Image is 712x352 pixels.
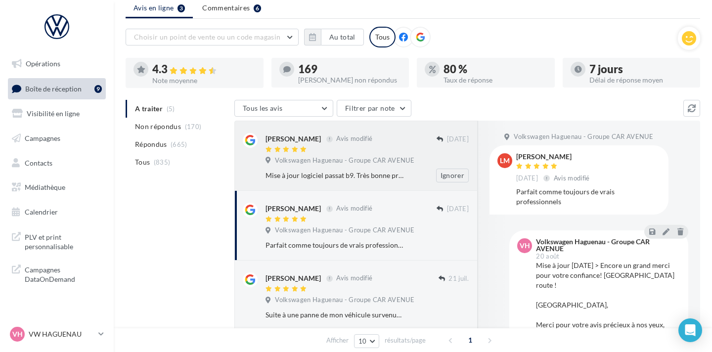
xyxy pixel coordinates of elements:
span: VH [12,329,23,339]
span: 21 juil. [448,274,469,283]
span: [DATE] [447,135,469,144]
span: Avis modifié [336,205,372,213]
button: Tous les avis [234,100,333,117]
div: 6 [254,4,261,12]
div: [PERSON_NAME] [266,204,321,214]
div: Note moyenne [152,77,256,84]
div: Volkswagen Haguenau - Groupe CAR AVENUE [536,238,678,252]
span: VH [520,241,530,251]
div: 9 [94,85,102,93]
span: Volkswagen Haguenau - Groupe CAR AVENUE [275,296,414,305]
a: Opérations [6,53,108,74]
a: Visibilité en ligne [6,103,108,124]
span: lm [500,156,510,166]
span: Répondus [135,139,167,149]
span: Non répondus [135,122,181,132]
span: Avis modifié [554,174,590,182]
span: résultats/page [385,336,426,345]
div: Open Intercom Messenger [678,318,702,342]
p: VW HAGUENAU [29,329,94,339]
span: (835) [154,158,171,166]
span: [DATE] [516,174,538,183]
a: Campagnes [6,128,108,149]
span: Tous [135,157,150,167]
button: Au total [304,29,364,45]
div: Mise à jour logiciel passat b9. Très bonne prise en charge. Très bon accueil Délai respecté [266,171,404,180]
span: Choisir un point de vente ou un code magasin [134,33,280,41]
div: Suite à une panne de mon véhicule survenue fin juin, mon véhicule a été pris en charge par M. [PE... [266,310,404,320]
span: Avis modifié [336,135,372,143]
a: Contacts [6,153,108,174]
span: Commentaires [202,3,250,13]
span: (665) [171,140,187,148]
button: Filtrer par note [337,100,411,117]
div: 80 % [444,64,547,75]
span: Afficher [326,336,349,345]
span: Volkswagen Haguenau - Groupe CAR AVENUE [275,156,414,165]
div: [PERSON_NAME] [266,134,321,144]
span: Calendrier [25,208,58,216]
button: Ignorer [436,169,469,182]
span: 20 août [536,253,559,260]
div: Parfait comme toujours de vrais professionnels [266,240,404,250]
div: [PERSON_NAME] non répondus [298,77,401,84]
span: Campagnes DataOnDemand [25,263,102,284]
span: Tous les avis [243,104,283,112]
div: 4.3 [152,64,256,75]
span: Boîte de réception [25,84,82,92]
span: PLV et print personnalisable [25,230,102,252]
div: Parfait comme toujours de vrais professionnels [516,187,661,207]
div: [PERSON_NAME] [266,273,321,283]
a: PLV et print personnalisable [6,226,108,256]
a: VH VW HAGUENAU [8,325,106,344]
button: Au total [321,29,364,45]
a: Calendrier [6,202,108,222]
a: Médiathèque [6,177,108,198]
a: Campagnes DataOnDemand [6,259,108,288]
span: (170) [185,123,202,131]
span: Visibilité en ligne [27,109,80,118]
div: 169 [298,64,401,75]
div: Délai de réponse moyen [589,77,693,84]
span: Avis modifié [336,274,372,282]
span: Opérations [26,59,60,68]
div: Tous [369,27,396,47]
span: 1 [462,332,478,348]
div: [PERSON_NAME] [516,153,592,160]
span: [DATE] [447,205,469,214]
a: Boîte de réception9 [6,78,108,99]
span: Volkswagen Haguenau - Groupe CAR AVENUE [275,226,414,235]
button: Choisir un point de vente ou un code magasin [126,29,299,45]
span: Volkswagen Haguenau - Groupe CAR AVENUE [514,132,653,141]
span: Contacts [25,158,52,167]
button: 10 [354,334,379,348]
span: 10 [358,337,367,345]
span: Médiathèque [25,183,65,191]
div: Taux de réponse [444,77,547,84]
span: Campagnes [25,134,60,142]
div: 7 jours [589,64,693,75]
